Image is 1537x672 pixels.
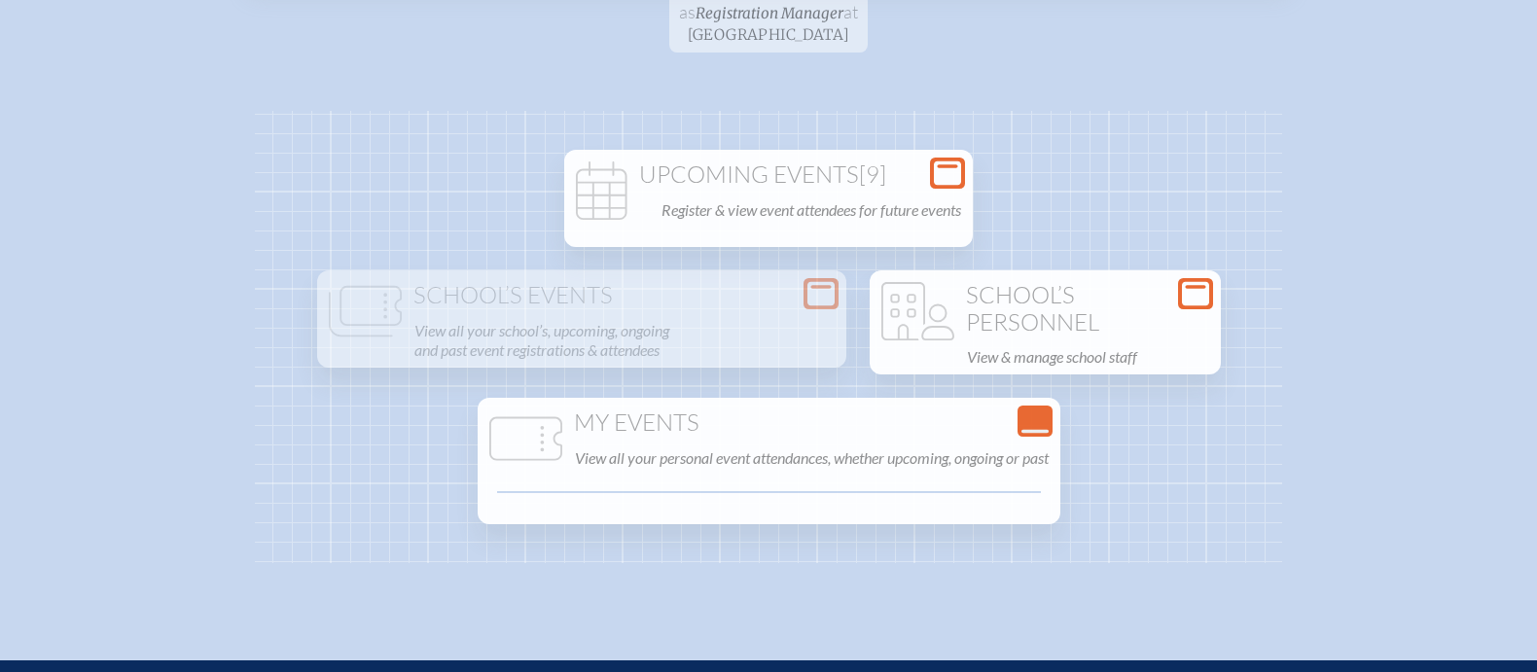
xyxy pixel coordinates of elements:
[572,161,965,189] h1: Upcoming Events
[575,444,1049,472] p: View all your personal event attendances, whether upcoming, ongoing or past
[414,317,835,364] p: View all your school’s, upcoming, ongoing and past event registrations & attendees
[967,343,1209,371] p: View & manage school staff
[661,196,961,224] p: Register & view event attendees for future events
[325,282,839,309] h1: School’s Events
[485,409,1053,437] h1: My Events
[877,282,1213,336] h1: School’s Personnel
[859,159,886,189] span: [9]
